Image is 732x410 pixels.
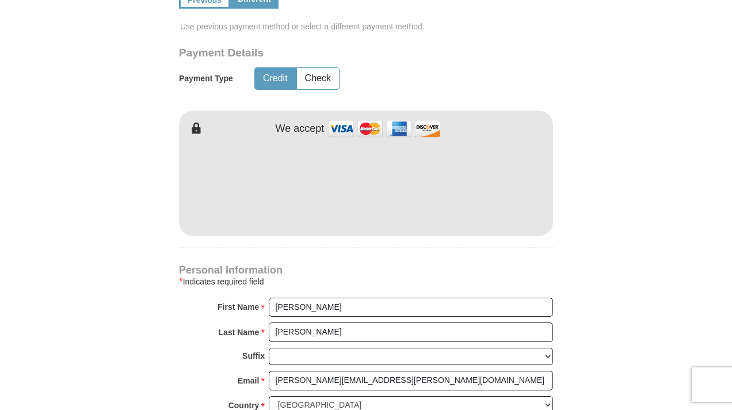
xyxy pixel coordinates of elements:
[255,68,296,89] button: Credit
[219,324,260,340] strong: Last Name
[179,275,553,288] div: Indicates required field
[179,47,472,60] h3: Payment Details
[218,299,259,315] strong: First Name
[179,135,553,233] iframe: To enrich screen reader interactions, please activate Accessibility in Grammarly extension settings
[276,123,325,135] h4: We accept
[238,373,259,389] strong: Email
[180,21,554,32] span: Use previous payment method or select a different payment method.
[297,68,339,89] button: Check
[179,74,233,83] h5: Payment Type
[179,265,553,275] h4: Personal Information
[327,116,442,141] img: credit cards accepted
[242,348,265,364] strong: Suffix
